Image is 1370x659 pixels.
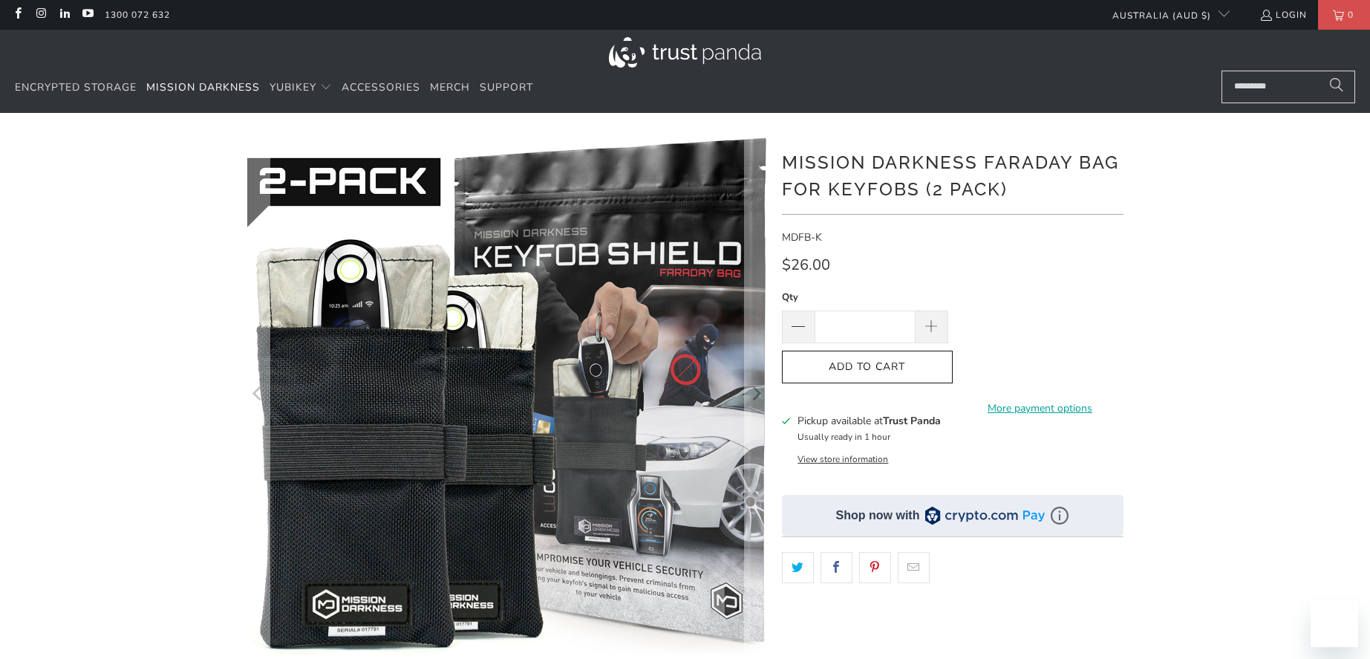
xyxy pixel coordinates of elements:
[821,552,852,583] a: Share this on Facebook
[883,414,941,428] b: Trust Panda
[836,507,920,524] div: Shop now with
[797,453,888,465] button: View store information
[957,400,1123,417] a: More payment options
[270,80,316,94] span: YubiKey
[1259,7,1307,23] a: Login
[247,135,270,655] button: Previous
[81,9,94,21] a: Trust Panda Australia on YouTube
[744,135,768,655] button: Next
[1221,71,1355,103] input: Search...
[859,552,891,583] a: Share this on Pinterest
[146,71,260,105] a: Mission Darkness
[58,9,71,21] a: Trust Panda Australia on LinkedIn
[782,609,1123,641] iframe: Reviews Widget
[270,71,332,105] summary: YubiKey
[430,80,470,94] span: Merch
[430,71,470,105] a: Merch
[480,80,533,94] span: Support
[1318,71,1355,103] button: Search
[797,431,890,443] small: Usually ready in 1 hour
[609,37,761,68] img: Trust Panda Australia
[342,71,420,105] a: Accessories
[34,9,47,21] a: Trust Panda Australia on Instagram
[782,255,830,275] span: $26.00
[146,80,260,94] span: Mission Darkness
[797,361,937,374] span: Add to Cart
[782,351,953,384] button: Add to Cart
[480,71,533,105] a: Support
[797,413,941,429] h3: Pickup available at
[11,9,24,21] a: Trust Panda Australia on Facebook
[782,289,948,305] label: Qty
[342,80,420,94] span: Accessories
[782,146,1123,203] h1: Mission Darkness Faraday Bag for Keyfobs (2 pack)
[782,552,814,583] a: Share this on Twitter
[15,71,137,105] a: Encrypted Storage
[15,80,137,94] span: Encrypted Storage
[15,71,533,105] nav: Translation missing: en.navigation.header.main_nav
[105,7,170,23] a: 1300 072 632
[1311,600,1358,647] iframe: Button to launch messaging window
[898,552,930,583] a: Email this to a friend
[782,230,822,244] span: MDFB-K
[247,135,767,655] a: Mission Darkness Faraday Bag for Keyfobs (2 pack)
